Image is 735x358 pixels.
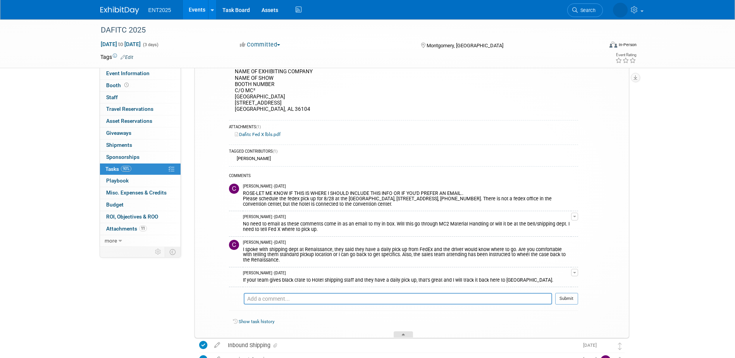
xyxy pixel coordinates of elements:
[243,270,286,276] span: [PERSON_NAME] - [DATE]
[106,142,132,148] span: Shipments
[105,166,131,172] span: Tasks
[243,189,571,207] div: ROSE-LET ME KNOW IF THIS IS WHERE I SHOULD INCLUDE THIS INFO OR IF YOU'D PREFER AN EMAIL.. Please...
[100,80,181,91] a: Booth
[100,164,181,175] a: Tasks90%
[148,7,171,13] span: ENT2025
[229,214,239,224] img: Rose Bodin
[100,115,181,127] a: Asset Reservations
[229,240,239,250] img: Colleen Mueller
[229,124,578,131] div: ATTACHMENTS
[100,103,181,115] a: Travel Reservations
[105,238,117,244] span: more
[229,172,578,181] div: COMMENTS
[243,220,571,232] div: No need to email as these comments come in as an email to my in box. Will this go through MC2 Mat...
[243,214,286,220] span: [PERSON_NAME] - [DATE]
[235,132,281,137] a: Dafitc Fed X lbls.pdf
[229,184,239,194] img: Colleen Mueller
[106,213,158,220] span: ROI, Objectives & ROO
[120,55,133,60] a: Edit
[106,106,153,112] span: Travel Reservations
[613,3,628,17] img: Rose Bodin
[151,247,165,257] td: Personalize Event Tab Strip
[224,339,578,352] div: Inbound Shipping
[106,189,167,196] span: Misc. Expenses & Credits
[615,53,636,57] div: Event Rating
[100,223,181,235] a: Attachments11
[100,187,181,199] a: Misc. Expenses & Credits
[243,240,286,245] span: [PERSON_NAME] - [DATE]
[100,151,181,163] a: Sponsorships
[237,41,283,49] button: Committed
[100,41,141,48] span: [DATE] [DATE]
[106,225,147,232] span: Attachments
[106,154,139,160] span: Sponsorships
[100,175,181,187] a: Playbook
[98,23,591,37] div: DAFITC 2025
[243,276,571,283] div: If your team gives black crate to Hotel shipping staff and they have a daily pick up, that's grea...
[100,235,181,247] a: more
[229,67,578,116] div: NAME OF EXHIBITING COMPANY NAME OF SHOW BOOTH NUMBER C/O MC² [GEOGRAPHIC_DATA] [STREET_ADDRESS] [...
[229,270,239,281] img: Rose Bodin
[100,7,139,14] img: ExhibitDay
[106,94,118,100] span: Staff
[229,149,578,155] div: TAGGED CONTRIBUTORS
[609,41,617,48] img: Format-Inperson.png
[243,184,286,189] span: [PERSON_NAME] - [DATE]
[106,82,130,88] span: Booth
[567,3,603,17] a: Search
[121,166,131,172] span: 90%
[100,211,181,223] a: ROI, Objectives & ROO
[106,130,131,136] span: Giveaways
[229,293,240,304] img: Rose Bodin
[100,127,181,139] a: Giveaways
[555,293,578,305] button: Submit
[142,42,158,47] span: (3 days)
[583,343,601,348] span: [DATE]
[100,139,181,151] a: Shipments
[117,41,124,47] span: to
[123,82,130,88] span: Booth not reserved yet
[100,199,181,211] a: Budget
[139,225,147,231] span: 11
[427,43,503,48] span: Montgomery, [GEOGRAPHIC_DATA]
[618,42,637,48] div: In-Person
[100,68,181,79] a: Event Information
[100,92,181,103] a: Staff
[601,341,611,351] img: Rose Bodin
[618,343,622,350] i: Move task
[165,247,181,257] td: Toggle Event Tabs
[210,342,224,349] a: edit
[106,201,124,208] span: Budget
[235,156,271,161] div: [PERSON_NAME]
[100,53,133,61] td: Tags
[557,40,637,52] div: Event Format
[243,245,571,263] div: I spoke with shipping dept at Renaissance, they said they have a daily pick up from FedEx and the...
[239,319,274,324] a: Show task history
[578,7,596,13] span: Search
[273,149,277,153] span: (1)
[106,118,152,124] span: Asset Reservations
[106,70,150,76] span: Event Information
[256,125,261,129] span: (1)
[106,177,129,184] span: Playbook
